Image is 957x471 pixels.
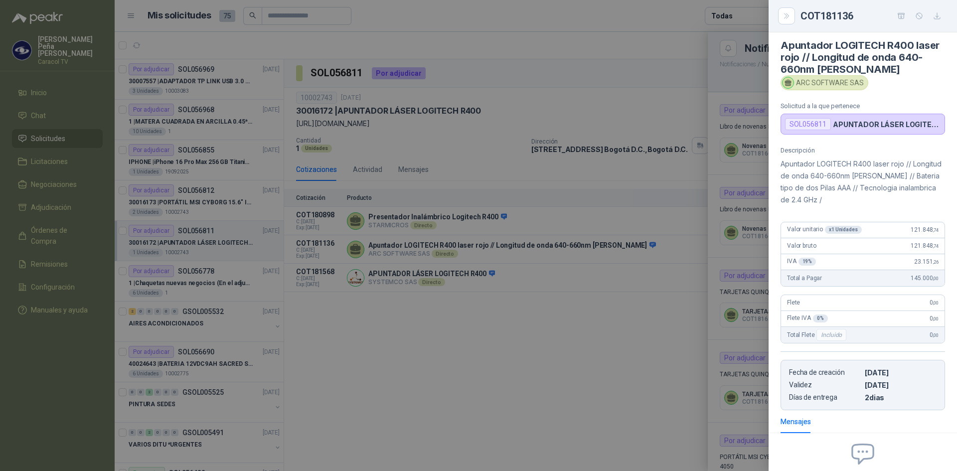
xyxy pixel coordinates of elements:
p: [DATE] [865,381,937,389]
p: Descripción [781,147,945,154]
h4: Apuntador LOGITECH R400 laser rojo // Longitud de onda 640-660nm [PERSON_NAME] [781,39,945,75]
span: ,74 [933,243,939,249]
div: SOL056811 [785,118,831,130]
span: 0 [930,299,939,306]
p: Validez [789,381,861,389]
div: Incluido [816,329,846,341]
span: 0 [930,315,939,322]
div: x 1 Unidades [825,226,862,234]
span: Total Flete [787,329,848,341]
span: Total a Pagar [787,275,822,282]
p: Solicitud a la que pertenece [781,102,945,110]
button: Close [781,10,793,22]
p: Apuntador LOGITECH R400 laser rojo // Longitud de onda 640-660nm [PERSON_NAME] // Bateria tipo de... [781,158,945,206]
div: COT181136 [800,8,945,24]
div: 0 % [813,314,828,322]
div: Mensajes [781,416,811,427]
span: 121.848 [911,226,939,233]
span: 0 [930,331,939,338]
span: IVA [787,258,816,266]
p: Fecha de creación [789,368,861,377]
span: ,00 [933,332,939,338]
p: [DATE] [865,368,937,377]
span: ,00 [933,276,939,281]
span: 145.000 [911,275,939,282]
span: ,00 [933,300,939,306]
span: ,00 [933,316,939,321]
span: Valor bruto [787,242,816,249]
span: 121.848 [911,242,939,249]
div: ARC SOFTWARE SAS [781,75,868,90]
span: 23.151 [914,258,939,265]
span: Flete IVA [787,314,828,322]
span: Valor unitario [787,226,862,234]
div: 19 % [798,258,816,266]
p: Días de entrega [789,393,861,402]
p: 2 dias [865,393,937,402]
span: ,26 [933,259,939,265]
span: Flete [787,299,800,306]
span: ,74 [933,227,939,233]
p: APUNTADOR LÁSER LOGITECH R400 [833,120,941,129]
